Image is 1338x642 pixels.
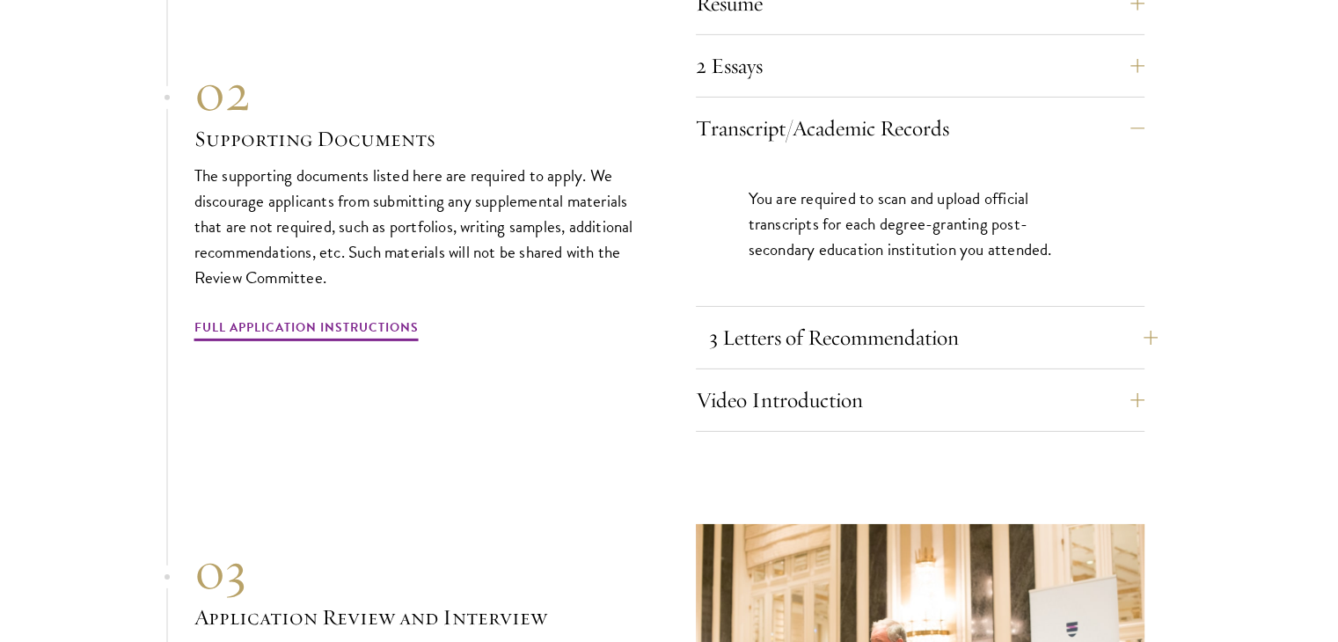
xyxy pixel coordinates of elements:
[749,186,1092,262] p: You are required to scan and upload official transcripts for each degree-granting post-secondary ...
[696,107,1144,150] button: Transcript/Academic Records
[194,602,643,632] h3: Application Review and Interview
[194,61,643,124] div: 02
[696,379,1144,421] button: Video Introduction
[194,163,643,290] p: The supporting documents listed here are required to apply. We discourage applicants from submitt...
[709,317,1158,359] button: 3 Letters of Recommendation
[194,539,643,602] div: 03
[696,45,1144,87] button: 2 Essays
[194,124,643,154] h3: Supporting Documents
[194,317,419,344] a: Full Application Instructions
